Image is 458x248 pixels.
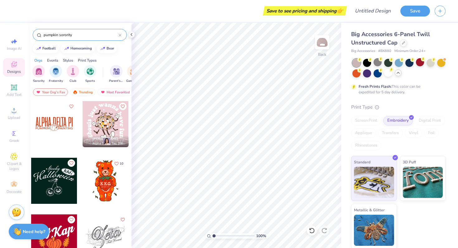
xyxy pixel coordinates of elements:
[32,65,45,83] button: filter button
[7,92,21,97] span: Add Text
[126,65,141,83] div: filter for Game Day
[378,129,403,138] div: Transfers
[78,58,97,63] div: Print Types
[126,79,141,83] span: Game Day
[84,65,96,83] button: filter button
[336,7,343,14] span: 👉
[93,137,118,141] span: [PERSON_NAME]
[359,84,435,95] div: This color can be expedited for 5 day delivery.
[113,68,120,75] img: Parent's Weekend Image
[84,65,96,83] div: filter for Sports
[7,189,21,194] span: Decorate
[97,44,117,53] button: bear
[354,167,394,198] img: Standard
[359,84,392,89] strong: Fresh Prints Flash:
[256,233,266,239] span: 100 %
[67,65,79,83] div: filter for Club
[354,215,394,246] img: Metallic & Glitter
[69,79,76,83] span: Club
[32,65,45,83] div: filter for Sorority
[34,58,42,63] div: Orgs
[70,47,92,50] div: homecoming
[405,129,422,138] div: Vinyl
[67,65,79,83] button: filter button
[100,47,105,50] img: trend_line.gif
[43,32,119,38] input: Try "Alpha"
[119,103,126,110] button: Like
[70,88,96,96] div: Trending
[98,88,133,96] div: Most Favorited
[109,79,123,83] span: Parent's Weekend
[69,68,76,75] img: Club Image
[35,68,42,75] img: Sorority Image
[351,141,381,150] div: Rhinestones
[351,104,446,111] div: Print Type
[403,167,443,198] img: 3D Puff
[400,6,430,16] button: Save
[351,30,430,46] span: Big Accessories 6-Panel Twill Unstructured Cap
[130,68,137,75] img: Game Day Image
[33,88,68,96] div: Your Org's Fav
[68,159,75,167] button: Like
[415,116,445,125] div: Digital Print
[73,90,78,94] img: trending.gif
[93,141,126,146] span: Alpha Sigma Tau, [GEOGRAPHIC_DATA]
[350,5,396,17] input: Untitled Design
[85,79,95,83] span: Sports
[100,90,105,94] img: most_fav.gif
[7,69,21,74] span: Designs
[47,58,58,63] div: Events
[112,159,126,168] button: Like
[109,65,123,83] button: filter button
[394,49,426,54] span: Minimum Order: 24 +
[378,49,391,54] span: # BX880
[119,216,126,223] button: Like
[63,58,73,63] div: Styles
[354,159,370,165] span: Standard
[23,229,45,235] strong: Need help?
[68,103,75,110] button: Like
[265,6,345,16] div: Save to see pricing and shipping
[33,44,59,53] button: football
[9,138,19,143] span: Greek
[8,115,20,120] span: Upload
[351,129,376,138] div: Applique
[7,46,21,51] span: Image AI
[42,47,56,50] div: football
[107,47,114,50] div: bear
[49,65,63,83] div: filter for Fraternity
[424,129,439,138] div: Foil
[49,65,63,83] button: filter button
[351,49,375,54] span: Big Accessories
[318,52,326,57] div: Back
[68,216,75,223] button: Like
[120,162,123,165] span: 10
[33,79,45,83] span: Sorority
[354,207,385,213] span: Metallic & Glitter
[126,65,141,83] button: filter button
[87,68,94,75] img: Sports Image
[3,161,25,171] span: Clipart & logos
[61,44,95,53] button: homecoming
[383,116,413,125] div: Embroidery
[36,47,41,50] img: trend_line.gif
[64,47,69,50] img: trend_line.gif
[316,36,328,49] img: Back
[49,79,63,83] span: Fraternity
[403,159,416,165] span: 3D Puff
[109,65,123,83] div: filter for Parent's Weekend
[36,90,41,94] img: most_fav.gif
[52,68,59,75] img: Fraternity Image
[351,116,381,125] div: Screen Print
